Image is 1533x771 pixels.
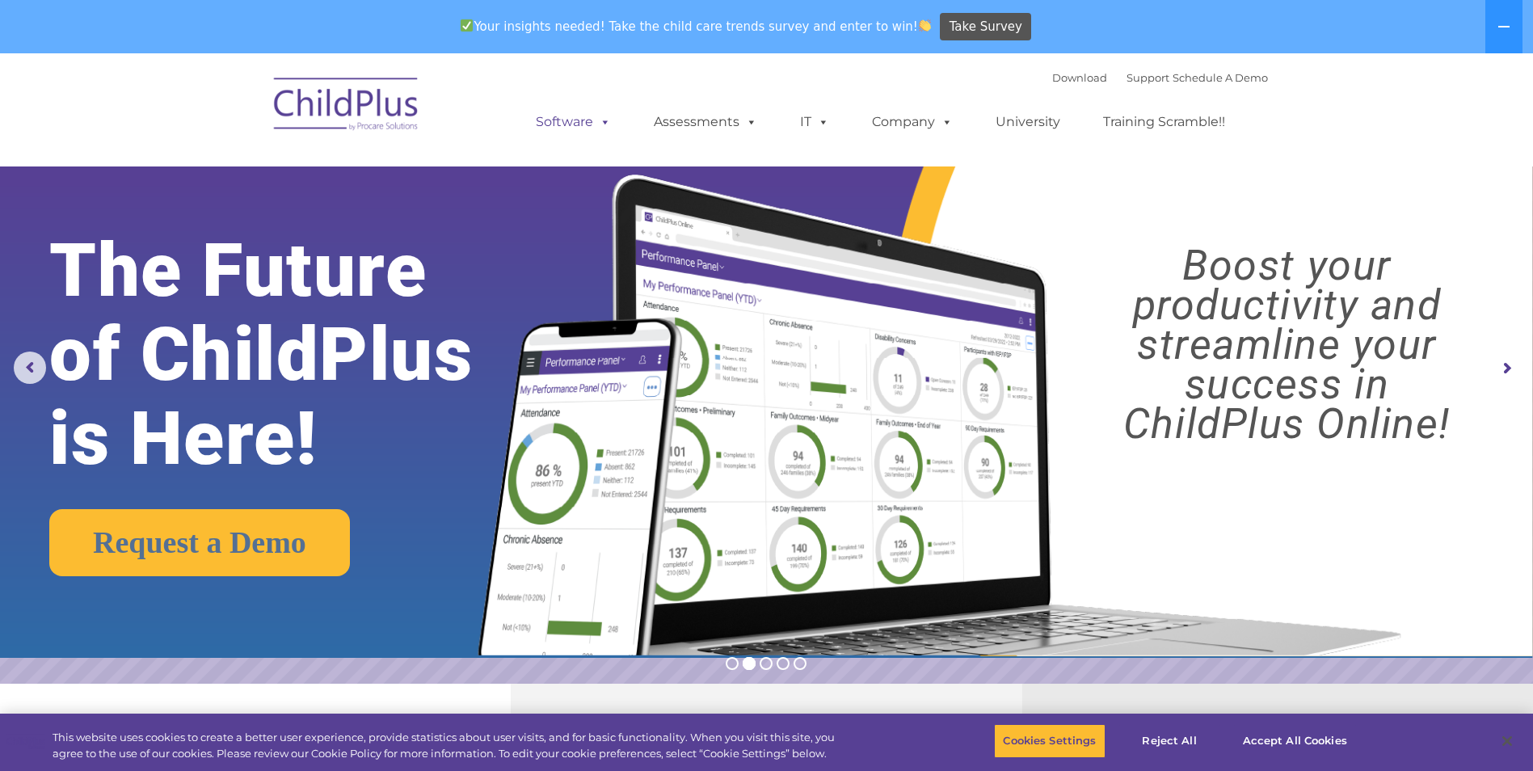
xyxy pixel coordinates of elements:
button: Close [1489,723,1525,759]
a: University [979,106,1076,138]
a: Software [520,106,627,138]
button: Reject All [1119,724,1220,758]
a: Company [856,106,969,138]
img: 👏 [919,19,931,32]
button: Accept All Cookies [1234,724,1356,758]
rs-layer: The Future of ChildPlus is Here! [49,229,539,481]
a: Assessments [638,106,773,138]
img: ChildPlus by Procare Solutions [266,66,427,147]
a: IT [784,106,845,138]
rs-layer: Boost your productivity and streamline your success in ChildPlus Online! [1059,246,1514,444]
span: Phone number [225,173,293,185]
font: | [1052,71,1268,84]
button: Cookies Settings [994,724,1105,758]
a: Download [1052,71,1107,84]
span: Take Survey [950,13,1022,41]
a: Take Survey [940,13,1031,41]
a: Support [1127,71,1169,84]
a: Schedule A Demo [1173,71,1268,84]
img: ✅ [461,19,473,32]
a: Training Scramble!! [1087,106,1241,138]
a: Request a Demo [49,509,350,576]
span: Last name [225,107,274,119]
span: Your insights needed! Take the child care trends survey and enter to win! [454,11,938,42]
div: This website uses cookies to create a better user experience, provide statistics about user visit... [53,730,843,761]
